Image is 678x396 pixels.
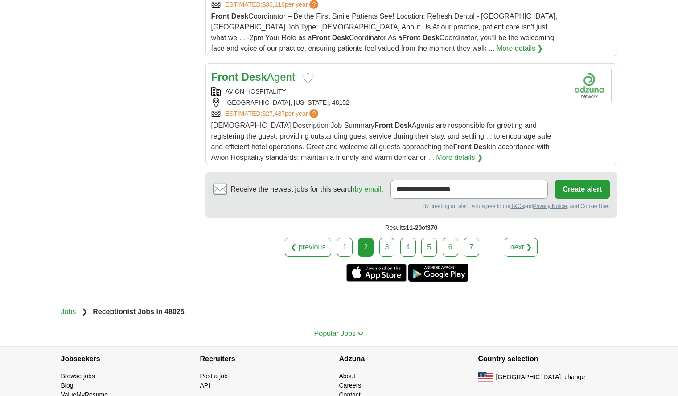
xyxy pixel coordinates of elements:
[402,34,420,41] strong: Front
[226,109,321,118] a: ESTIMATED:$27,437per year?
[421,238,437,257] a: 5
[262,110,285,117] span: $27,437
[61,308,76,315] a: Jobs
[473,143,490,151] strong: Desk
[408,264,468,282] a: Get the Android app
[436,152,483,163] a: More details ❯
[483,238,501,256] div: ...
[555,180,609,199] button: Create alert
[200,382,210,389] a: API
[339,382,362,389] a: Careers
[406,224,422,231] span: 11-20
[231,184,383,195] span: Receive the newest jobs for this search :
[400,238,416,257] a: 4
[332,34,349,41] strong: Desk
[211,71,295,83] a: Front DeskAgent
[211,71,238,83] strong: Front
[200,372,228,380] a: Post a job
[533,203,567,209] a: Privacy Notice
[61,372,95,380] a: Browse jobs
[337,238,353,257] a: 1
[394,122,411,129] strong: Desk
[213,202,610,210] div: By creating an alert, you agree to our and , and Cookie Use.
[497,43,543,54] a: More details ❯
[346,264,407,282] a: Get the iPhone app
[478,372,493,382] img: US flag
[302,73,314,83] button: Add to favorite jobs
[443,238,458,257] a: 6
[205,218,617,238] div: Results of
[510,203,524,209] a: T&Cs
[505,238,538,257] a: next ❯
[312,34,330,41] strong: Front
[453,143,472,151] strong: Front
[358,238,374,257] div: 2
[355,185,382,193] a: by email
[211,98,560,107] div: [GEOGRAPHIC_DATA], [US_STATE], 48152
[374,122,393,129] strong: Front
[285,238,331,257] a: ❮ previous
[231,12,248,20] strong: Desk
[478,347,617,372] h4: Country selection
[241,71,267,83] strong: Desk
[427,224,437,231] span: 370
[211,12,558,52] span: Coordinator – Be the First Smile Patients See! Location: Refresh Dental - [GEOGRAPHIC_DATA], [GEO...
[314,330,356,337] span: Popular Jobs
[82,308,87,315] span: ❯
[464,238,479,257] a: 7
[93,308,184,315] strong: Receptionist Jobs in 48025
[379,238,395,257] a: 3
[211,87,560,96] div: AVION HOSPITALITY
[357,332,364,336] img: toggle icon
[262,1,285,8] span: $36,118
[423,34,440,41] strong: Desk
[211,12,230,20] strong: Front
[211,122,551,161] span: [DEMOGRAPHIC_DATA] Description Job Summary Agents are responsible for greeting and registering th...
[564,372,585,382] button: change
[309,109,318,118] span: ?
[61,382,74,389] a: Blog
[567,69,612,102] img: Company logo
[496,372,561,382] span: [GEOGRAPHIC_DATA]
[339,372,356,380] a: About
